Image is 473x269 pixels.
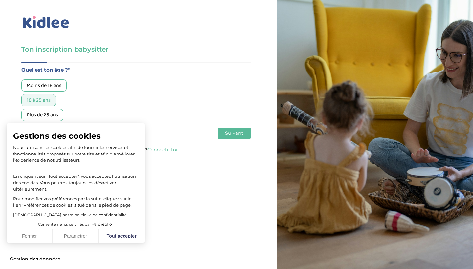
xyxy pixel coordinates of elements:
[21,79,67,92] div: Moins de 18 ans
[35,220,116,229] button: Consentements certifiés par
[13,144,138,164] p: Nous utilisons les cookies afin de fournir les services et fonctionnalités proposés sur notre sit...
[218,128,251,139] button: Suivant
[21,45,251,54] h3: Ton inscription babysitter
[13,167,138,193] p: En cliquant sur ”Tout accepter”, vous acceptez l’utilisation des cookies. Vous pourrez toujours l...
[99,229,145,243] button: Tout accepter
[92,215,112,235] svg: Axeptio
[13,212,127,217] a: [DEMOGRAPHIC_DATA] notre politique de confidentialité
[21,94,56,106] div: 18 à 25 ans
[21,66,251,74] label: Quel est ton âge ?*
[147,147,177,153] a: Connecte-toi
[13,196,138,209] p: Pour modifier vos préférences par la suite, cliquez sur le lien 'Préférences de cookies' situé da...
[13,131,138,141] span: Gestions des cookies
[21,15,71,30] img: logo_kidlee_bleu
[38,223,91,226] span: Consentements certifiés par
[6,252,64,266] button: Fermer le widget sans consentement
[225,130,243,136] span: Suivant
[21,109,63,121] div: Plus de 25 ans
[53,229,99,243] button: Paramétrer
[7,229,53,243] button: Fermer
[10,256,60,262] span: Gestion des données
